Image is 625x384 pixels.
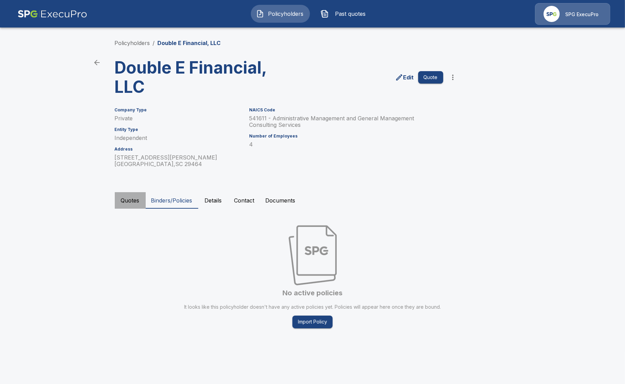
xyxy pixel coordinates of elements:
img: AA Logo [18,3,87,25]
p: It looks like this policyholder doesn't have any active policies yet. Policies will appear here o... [184,304,441,310]
span: Past quotes [332,10,369,18]
a: edit [394,72,415,83]
a: Agency IconSPG ExecuPro [535,3,610,25]
a: Policyholders [115,40,150,46]
h6: No active policies [282,288,343,298]
button: Details [198,192,229,209]
h6: NAICS Code [249,108,443,112]
button: more [446,70,460,84]
p: Double E Financial, LLC [158,39,221,47]
span: Policyholders [267,10,305,18]
p: Private [115,115,241,122]
button: Policyholders IconPolicyholders [251,5,310,23]
li: / [153,39,155,47]
button: Import Policy [292,316,333,328]
p: [STREET_ADDRESS][PERSON_NAME] [GEOGRAPHIC_DATA] , SC 29464 [115,154,241,167]
button: Documents [260,192,301,209]
h6: Company Type [115,108,241,112]
p: SPG ExecuPro [565,11,599,18]
button: Quotes [115,192,146,209]
button: Contact [229,192,260,209]
div: policyholder tabs [115,192,511,209]
p: 541611 - Administrative Management and General Management Consulting Services [249,115,443,128]
h6: Entity Type [115,127,241,132]
h3: Double E Financial, LLC [115,58,284,97]
h6: Number of Employees [249,134,443,139]
p: 4 [249,141,443,148]
h6: Address [115,147,241,152]
a: back [90,56,104,69]
nav: breadcrumb [115,39,221,47]
button: Past quotes IconPast quotes [315,5,375,23]
img: Agency Icon [544,6,560,22]
button: Binders/Policies [146,192,198,209]
p: Edit [403,73,414,81]
img: Policyholders Icon [256,10,264,18]
button: Quote [418,71,443,84]
img: Past quotes Icon [321,10,329,18]
p: Independent [115,135,241,141]
img: Empty state [289,225,337,285]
